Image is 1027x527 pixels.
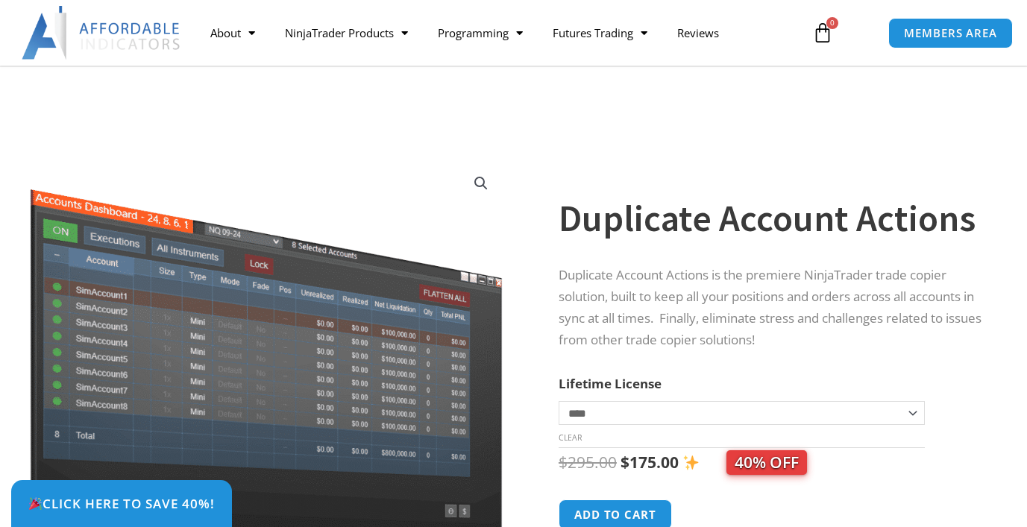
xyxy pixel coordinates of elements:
a: Reviews [662,16,734,50]
a: 0 [790,11,855,54]
span: MEMBERS AREA [904,28,997,39]
bdi: 175.00 [621,452,679,473]
a: View full-screen image gallery [468,170,494,197]
img: 🎉 [29,497,42,510]
span: 40% OFF [726,450,807,475]
span: $ [559,452,568,473]
h1: Duplicate Account Actions [559,192,990,244]
a: About [195,16,270,50]
nav: Menu [195,16,802,50]
a: Programming [423,16,538,50]
a: 🎉Click Here to save 40%! [11,480,232,527]
a: MEMBERS AREA [888,18,1013,48]
a: Clear options [559,432,582,443]
a: NinjaTrader Products [270,16,423,50]
p: Duplicate Account Actions is the premiere NinjaTrader trade copier solution, built to keep all yo... [559,265,990,351]
img: ✨ [683,455,699,470]
span: 0 [826,17,838,29]
span: $ [621,452,629,473]
label: Lifetime License [559,375,662,392]
a: Futures Trading [538,16,662,50]
bdi: 295.00 [559,452,617,473]
img: LogoAI | Affordable Indicators – NinjaTrader [22,6,182,60]
span: Click Here to save 40%! [28,497,215,510]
